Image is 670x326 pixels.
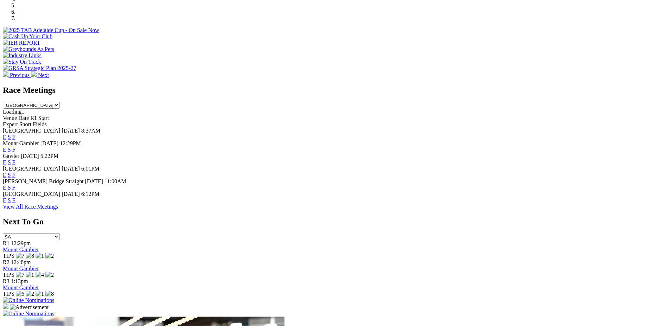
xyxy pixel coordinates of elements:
a: Mount Gambier [3,247,39,253]
span: R3 [3,278,10,284]
a: S [8,172,11,178]
a: S [8,147,11,153]
span: 5:22PM [40,153,59,159]
img: chevron-left-pager-white.svg [3,71,8,77]
span: Mount Gambier [3,140,39,146]
img: 2 [45,253,54,259]
a: Mount Gambier [3,285,39,290]
a: F [12,185,15,191]
img: 15187_Greyhounds_GreysPlayCentral_Resize_SA_WebsiteBanner_300x115_2025.jpg [3,303,8,309]
img: Stay On Track [3,59,41,65]
span: Next [38,72,49,78]
span: [PERSON_NAME] Bridge Straight [3,178,83,184]
img: Advertisement [10,304,49,311]
span: [GEOGRAPHIC_DATA] [3,128,60,134]
span: [GEOGRAPHIC_DATA] [3,191,60,197]
span: R2 [3,259,10,265]
span: 12:29pm [11,240,31,246]
span: 1:13pm [11,278,28,284]
a: Next [31,72,49,78]
img: 6 [16,291,24,297]
span: Fields [33,121,46,127]
a: S [8,197,11,203]
img: Industry Links [3,52,42,59]
span: [DATE] [85,178,103,184]
img: 1 [36,253,44,259]
h2: Next To Go [3,217,667,226]
h2: Race Meetings [3,85,667,95]
a: S [8,134,11,140]
span: [DATE] [62,166,80,172]
img: 8 [45,291,54,297]
a: F [12,197,15,203]
a: F [12,159,15,165]
span: [DATE] [62,191,80,197]
span: Venue [3,115,17,121]
img: Online Nominations [3,297,54,303]
span: Gawler [3,153,19,159]
span: 8:37AM [81,128,100,134]
img: 1 [36,291,44,297]
a: S [8,185,11,191]
span: [DATE] [21,153,39,159]
a: Previous [3,72,31,78]
img: 7 [16,272,24,278]
img: 1 [26,272,34,278]
span: TIPS [3,291,14,297]
span: R1 Start [30,115,49,121]
a: E [3,185,6,191]
a: F [12,172,15,178]
span: TIPS [3,253,14,259]
span: 6:01PM [81,166,100,172]
img: IER REPORT [3,40,40,46]
img: 7 [16,253,24,259]
a: E [3,172,6,178]
span: R1 [3,240,10,246]
a: E [3,147,6,153]
span: 6:12PM [81,191,100,197]
img: Greyhounds As Pets [3,46,54,52]
span: Date [18,115,29,121]
a: F [12,134,15,140]
img: 2 [45,272,54,278]
a: E [3,134,6,140]
span: [DATE] [40,140,59,146]
a: E [3,197,6,203]
span: 11:00AM [105,178,126,184]
img: 8 [26,253,34,259]
img: 2 [26,291,34,297]
img: chevron-right-pager-white.svg [31,71,37,77]
span: Expert [3,121,18,127]
img: Online Nominations [3,311,54,317]
span: Short [19,121,32,127]
span: TIPS [3,272,14,278]
img: 2025 TAB Adelaide Cup - On Sale Now [3,27,99,33]
a: E [3,159,6,165]
span: [DATE] [62,128,80,134]
a: S [8,159,11,165]
a: View All Race Meetings [3,204,58,210]
span: Loading... [3,109,26,115]
a: Mount Gambier [3,266,39,271]
img: GRSA Strategic Plan 2025-27 [3,65,76,71]
a: F [12,147,15,153]
span: Previous [10,72,30,78]
span: [GEOGRAPHIC_DATA] [3,166,60,172]
img: Cash Up Your Club [3,33,52,40]
span: 12:29PM [60,140,81,146]
span: 12:48pm [11,259,31,265]
img: 4 [36,272,44,278]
